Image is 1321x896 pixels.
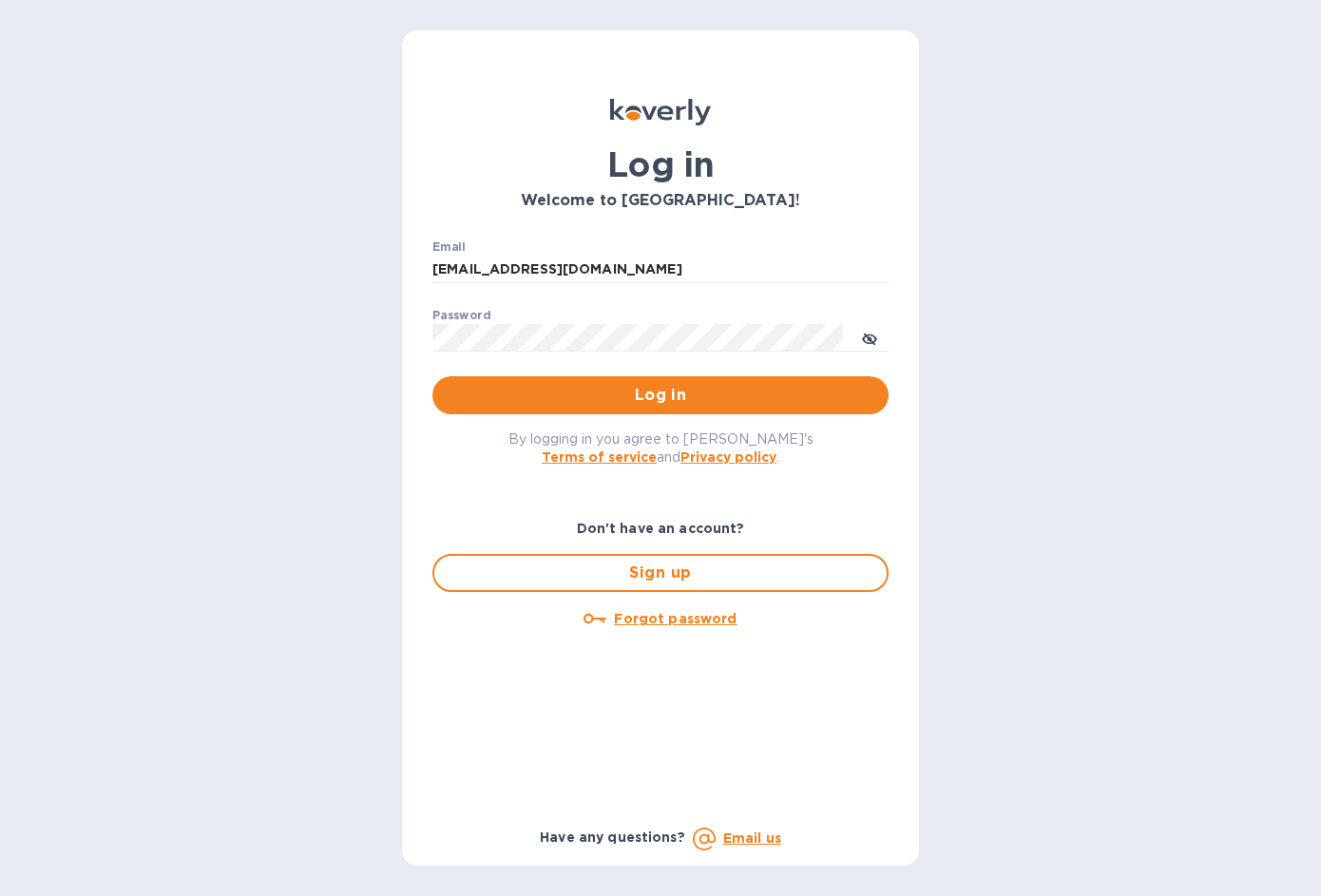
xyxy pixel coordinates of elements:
[610,99,711,125] img: Koverly
[432,376,889,414] button: Log in
[432,241,466,253] label: Email
[680,449,776,465] a: Privacy policy
[542,449,657,465] a: Terms of service
[577,521,745,536] b: Don't have an account?
[448,384,873,407] span: Log in
[432,310,490,321] label: Password
[432,256,889,284] input: Enter email address
[432,192,889,210] h3: Welcome to [GEOGRAPHIC_DATA]!
[432,554,889,592] button: Sign up
[540,829,685,845] b: Have any questions?
[851,318,889,356] button: toggle password visibility
[432,144,889,184] h1: Log in
[450,562,871,584] span: Sign up
[723,830,781,846] a: Email us
[508,431,814,465] span: By logging in you agree to [PERSON_NAME]'s and .
[614,611,737,626] u: Forgot password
